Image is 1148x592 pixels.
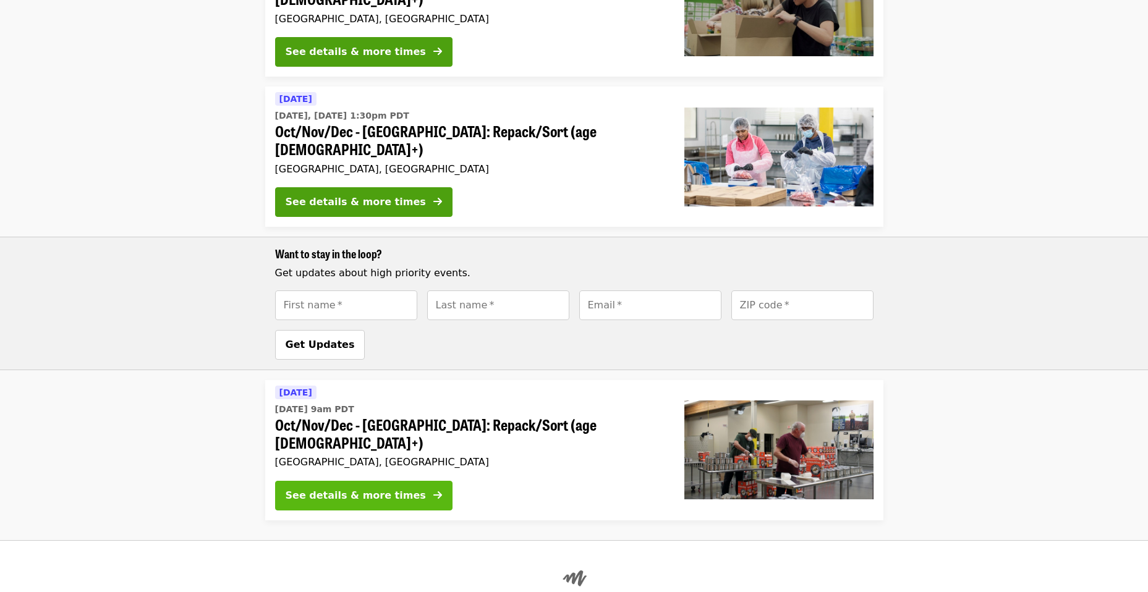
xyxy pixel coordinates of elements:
[275,37,453,67] button: See details & more times
[579,290,721,320] input: [object Object]
[286,488,426,503] div: See details & more times
[684,108,874,206] img: Oct/Nov/Dec - Beaverton: Repack/Sort (age 10+) organized by Oregon Food Bank
[275,13,665,25] div: [GEOGRAPHIC_DATA], [GEOGRAPHIC_DATA]
[275,416,665,452] span: Oct/Nov/Dec - [GEOGRAPHIC_DATA]: Repack/Sort (age [DEMOGRAPHIC_DATA]+)
[275,122,665,158] span: Oct/Nov/Dec - [GEOGRAPHIC_DATA]: Repack/Sort (age [DEMOGRAPHIC_DATA]+)
[433,46,442,57] i: arrow-right icon
[279,94,312,104] span: [DATE]
[275,163,665,175] div: [GEOGRAPHIC_DATA], [GEOGRAPHIC_DATA]
[275,403,354,416] time: [DATE] 9am PDT
[684,400,874,499] img: Oct/Nov/Dec - Portland: Repack/Sort (age 16+) organized by Oregon Food Bank
[265,87,883,227] a: See details for "Oct/Nov/Dec - Beaverton: Repack/Sort (age 10+)"
[286,44,426,59] div: See details & more times
[433,196,442,208] i: arrow-right icon
[275,109,409,122] time: [DATE], [DATE] 1:30pm PDT
[286,339,355,350] span: Get Updates
[275,330,365,360] button: Get Updates
[275,290,417,320] input: [object Object]
[279,387,312,397] span: [DATE]
[286,195,426,209] div: See details & more times
[275,456,665,468] div: [GEOGRAPHIC_DATA], [GEOGRAPHIC_DATA]
[731,290,874,320] input: [object Object]
[275,245,382,261] span: Want to stay in the loop?
[265,380,883,520] a: See details for "Oct/Nov/Dec - Portland: Repack/Sort (age 16+)"
[427,290,569,320] input: [object Object]
[275,481,453,510] button: See details & more times
[433,489,442,501] i: arrow-right icon
[275,267,470,279] span: Get updates about high priority events.
[275,187,453,217] button: See details & more times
